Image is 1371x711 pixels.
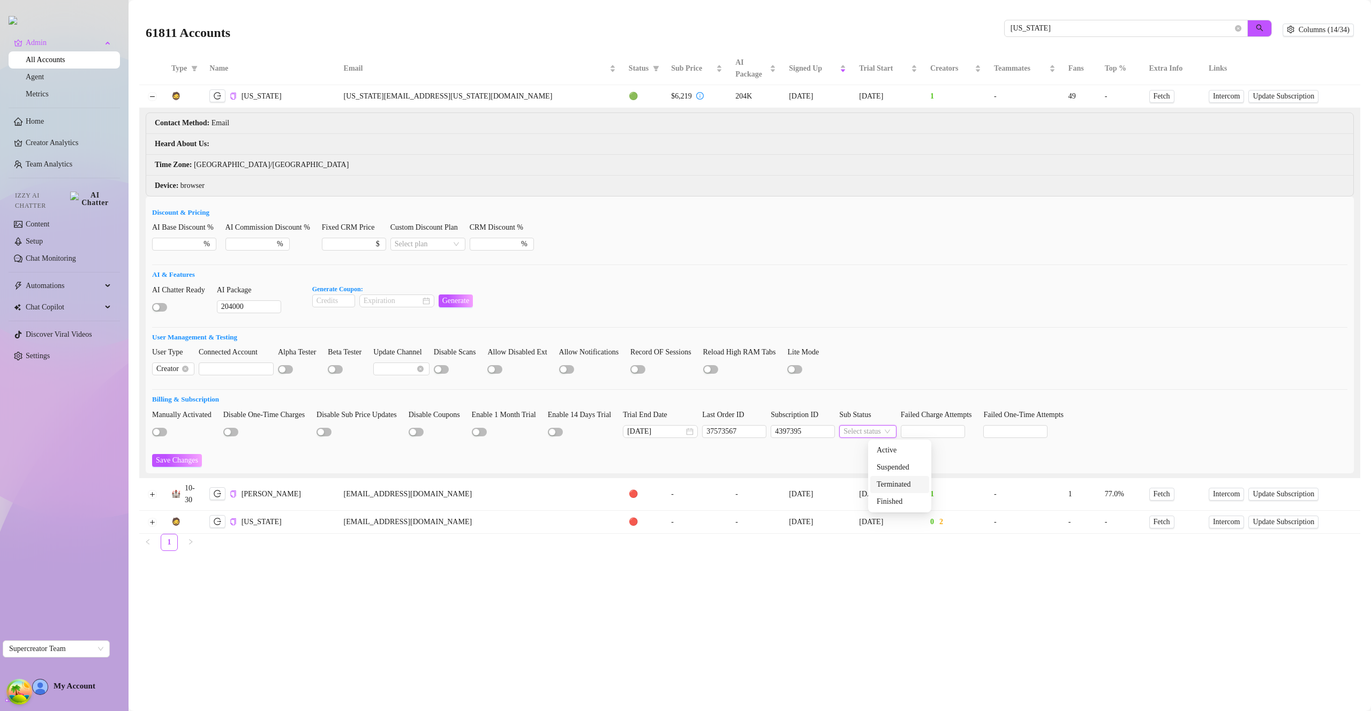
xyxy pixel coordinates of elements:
td: [DATE] [853,478,924,511]
span: AI Package [735,57,767,80]
div: Active [877,444,923,456]
span: 2 [939,518,943,526]
span: Trial Start [859,63,909,74]
label: Fixed CRM Price [322,222,382,233]
span: crown [14,39,22,47]
span: Generate [442,297,470,305]
label: Subscription ID [771,409,826,421]
td: - [1062,511,1098,534]
img: logo.svg [9,16,17,25]
label: Manually Activated [152,409,219,421]
button: Enable 1 Month Trial [472,428,487,436]
span: 1 [1068,490,1072,498]
button: Enable 14 Days Trial [548,428,563,436]
span: Type [171,63,187,74]
span: info-circle [696,92,704,100]
span: [US_STATE] [242,92,282,100]
label: Disable Coupons [409,409,468,421]
td: [EMAIL_ADDRESS][DOMAIN_NAME] [337,511,622,534]
span: Update Subscription [1253,518,1314,526]
span: build [5,695,13,703]
label: Failed One-Time Attempts [983,409,1071,421]
span: - [994,92,997,100]
span: Status [629,63,649,74]
a: Chat Monitoring [26,254,76,262]
a: Intercom [1209,516,1245,528]
input: Expiration [364,295,420,307]
span: filter [653,65,659,72]
label: AI Package [217,284,259,296]
input: CRM Discount % [474,238,519,250]
label: AI Base Discount % [152,222,221,233]
button: Expand row [148,518,156,526]
td: - [1098,85,1143,108]
span: Email [344,63,607,74]
th: Creators [924,52,988,85]
button: Disable Coupons [409,428,424,436]
input: Connected Account [199,362,274,375]
span: logout [214,490,221,497]
th: Signed Up [782,52,853,85]
span: Update Subscription [1253,490,1314,498]
button: Alpha Tester [278,365,293,374]
button: Record OF Sessions [630,365,645,374]
span: Signed Up [789,63,838,74]
span: Admin [26,34,102,51]
span: copy [230,518,237,525]
th: Email [337,52,622,85]
div: Terminated [870,476,929,493]
span: filter [189,60,200,77]
button: AI Chatter Ready [152,303,167,312]
button: right [182,534,199,551]
td: - [729,478,782,511]
th: AI Package [729,52,782,85]
span: logout [214,518,221,525]
td: 204K [729,85,782,108]
label: Update Channel [373,346,429,358]
a: Setup [26,237,43,245]
li: browser [146,176,1353,196]
span: close-circle [182,366,189,372]
div: 10-30 [185,482,197,506]
span: Supercreator Team [9,641,103,657]
li: Email [146,113,1353,134]
span: Chat Copilot [26,299,102,316]
button: Open Tanstack query devtools [9,681,30,702]
button: logout [209,89,225,102]
label: Beta Tester [328,346,369,358]
span: [US_STATE] [242,518,282,526]
td: [DATE] [853,85,924,108]
span: thunderbolt [14,282,22,290]
span: filter [651,60,661,77]
th: Sub Price [665,52,729,85]
td: - [729,511,782,534]
input: AI Package [217,300,281,313]
label: Enable 1 Month Trial [472,409,544,421]
label: Sub Status [839,409,878,421]
div: $6,219 [671,90,692,102]
span: Creator [156,363,190,375]
button: Allow Notifications [559,365,574,374]
button: Beta Tester [328,365,343,374]
h5: AI & Features [152,269,1347,280]
button: close-circle [1235,25,1241,32]
li: [GEOGRAPHIC_DATA]/[GEOGRAPHIC_DATA] [146,155,1353,176]
span: - [994,490,997,498]
span: Creators [930,63,973,74]
td: [EMAIL_ADDRESS][DOMAIN_NAME] [337,478,622,511]
th: Top % [1098,52,1143,85]
span: Izzy AI Chatter [15,191,66,211]
div: Terminated [877,479,923,490]
label: Disable Scans [434,346,484,358]
span: Update Subscription [1253,92,1314,101]
label: Last Order ID [702,409,751,421]
span: Teammates [994,63,1047,74]
label: Custom Discount Plan [390,222,465,233]
button: Fetch [1149,516,1174,528]
strong: Contact Method : [155,119,209,127]
h5: Discount & Pricing [152,207,1347,218]
strong: Device : [155,181,178,190]
span: Intercom [1213,90,1240,102]
label: Lite Mode [787,346,826,358]
span: close-circle [417,366,424,372]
